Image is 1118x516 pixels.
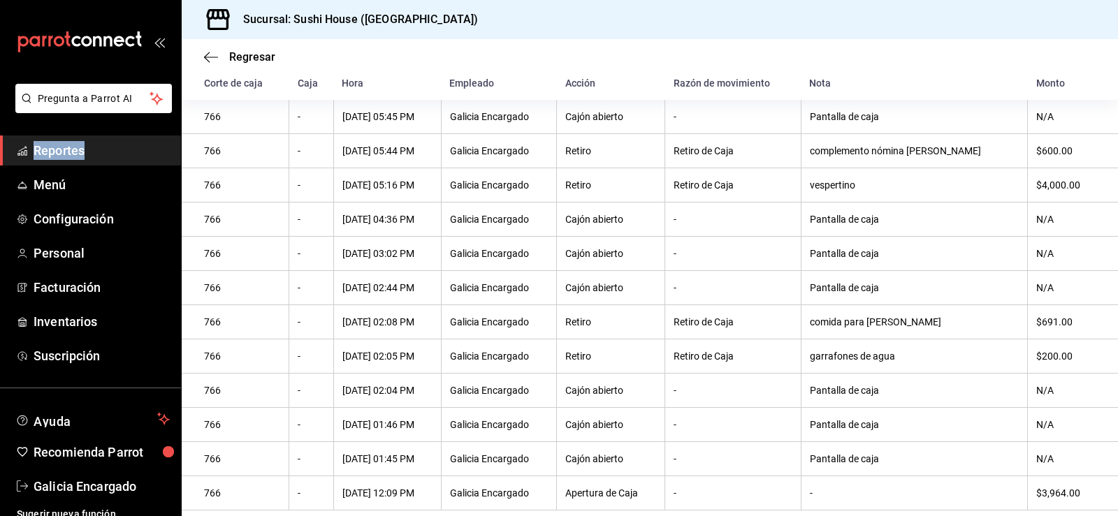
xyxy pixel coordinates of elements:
[810,419,1019,430] div: Pantalla de caja
[342,351,433,362] div: [DATE] 02:05 PM
[674,487,792,499] div: -
[342,316,433,327] div: [DATE] 02:08 PM
[565,282,656,293] div: Cajón abierto
[298,419,325,430] div: -
[674,179,792,191] div: Retiro de Caja
[204,145,280,156] div: 766
[34,411,152,427] span: Ayuda
[342,111,433,122] div: [DATE] 05:45 PM
[34,346,170,365] span: Suscripción
[298,282,325,293] div: -
[810,214,1019,225] div: Pantalla de caja
[298,487,325,499] div: -
[674,282,792,293] div: -
[565,419,656,430] div: Cajón abierto
[565,351,656,362] div: Retiro
[342,453,433,464] div: [DATE] 01:45 PM
[565,316,656,327] div: Retiro
[204,316,280,327] div: 766
[1036,145,1096,156] div: $600.00
[298,78,326,89] div: Caja
[565,78,657,89] div: Acción
[342,179,433,191] div: [DATE] 05:16 PM
[342,419,433,430] div: [DATE] 01:46 PM
[810,385,1019,396] div: Pantalla de caja
[204,50,275,64] button: Regresar
[204,351,280,362] div: 766
[34,477,170,496] span: Galicia Encargado
[1036,282,1096,293] div: N/A
[232,11,478,28] h3: Sucursal: Sushi House ([GEOGRAPHIC_DATA])
[450,214,549,225] div: Galicia Encargado
[450,316,549,327] div: Galicia Encargado
[450,419,549,430] div: Galicia Encargado
[1036,214,1096,225] div: N/A
[204,282,280,293] div: 766
[674,351,792,362] div: Retiro de Caja
[565,453,656,464] div: Cajón abierto
[298,111,325,122] div: -
[204,453,280,464] div: 766
[450,453,549,464] div: Galicia Encargado
[1036,351,1096,362] div: $200.00
[204,179,280,191] div: 766
[204,248,280,259] div: 766
[674,419,792,430] div: -
[298,214,325,225] div: -
[298,316,325,327] div: -
[810,316,1019,327] div: comida para [PERSON_NAME]
[154,36,165,47] button: open_drawer_menu
[565,214,656,225] div: Cajón abierto
[450,487,549,499] div: Galicia Encargado
[34,312,170,331] span: Inventarios
[342,487,433,499] div: [DATE] 12:09 PM
[298,453,325,464] div: -
[34,175,170,194] span: Menú
[565,145,656,156] div: Retiro
[810,145,1019,156] div: complemento nómina [PERSON_NAME]
[204,385,280,396] div: 766
[342,385,433,396] div: [DATE] 02:04 PM
[450,248,549,259] div: Galicia Encargado
[810,351,1019,362] div: garrafones de agua
[565,487,656,499] div: Apertura de Caja
[1036,419,1096,430] div: N/A
[450,282,549,293] div: Galicia Encargado
[674,316,792,327] div: Retiro de Caja
[38,91,150,106] span: Pregunta a Parrot AI
[1036,248,1096,259] div: N/A
[674,78,793,89] div: Razón de movimiento
[34,278,170,297] span: Facturación
[342,282,433,293] div: [DATE] 02:44 PM
[34,244,170,263] span: Personal
[674,111,792,122] div: -
[450,111,549,122] div: Galicia Encargado
[674,453,792,464] div: -
[204,487,280,499] div: 766
[298,351,325,362] div: -
[674,385,792,396] div: -
[810,111,1019,122] div: Pantalla de caja
[450,179,549,191] div: Galicia Encargado
[450,145,549,156] div: Galicia Encargado
[229,50,275,64] span: Regresar
[1036,453,1096,464] div: N/A
[565,385,656,396] div: Cajón abierto
[674,214,792,225] div: -
[1036,179,1096,191] div: $4,000.00
[298,179,325,191] div: -
[674,248,792,259] div: -
[809,78,1019,89] div: Nota
[34,141,170,160] span: Reportes
[810,282,1019,293] div: Pantalla de caja
[450,385,549,396] div: Galicia Encargado
[204,111,280,122] div: 766
[204,214,280,225] div: 766
[810,487,1019,499] div: -
[204,78,281,89] div: Corte de caja
[1036,316,1096,327] div: $691.00
[10,101,172,116] a: Pregunta a Parrot AI
[810,179,1019,191] div: vespertino
[1036,111,1096,122] div: N/A
[1036,385,1096,396] div: N/A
